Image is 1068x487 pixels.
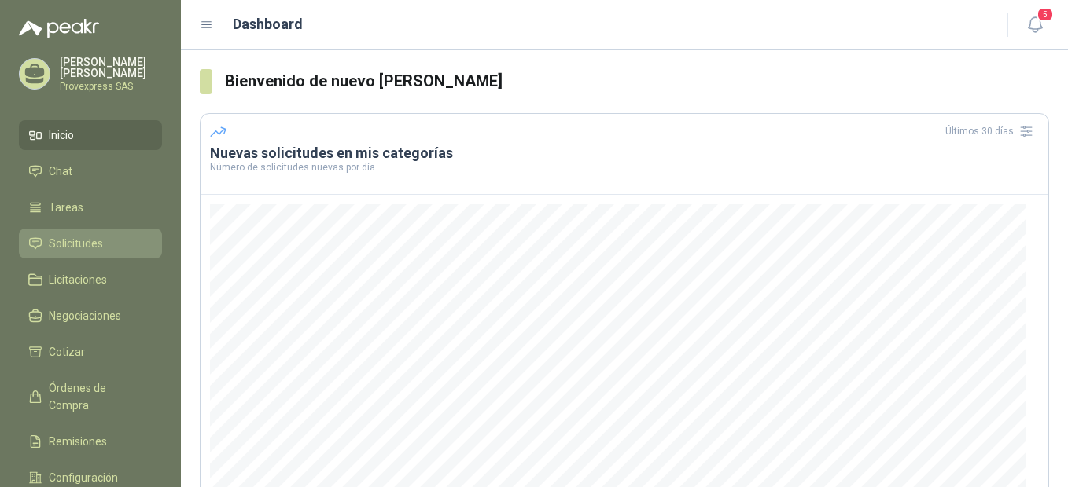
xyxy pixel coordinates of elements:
a: Órdenes de Compra [19,373,162,420]
span: Configuración [49,469,118,486]
a: Chat [19,156,162,186]
span: Chat [49,163,72,180]
span: Remisiones [49,433,107,450]
span: Inicio [49,126,74,144]
a: Solicitudes [19,229,162,258]
a: Remisiones [19,427,162,456]
a: Inicio [19,120,162,150]
span: Solicitudes [49,235,103,252]
p: [PERSON_NAME] [PERSON_NAME] [60,57,162,79]
a: Negociaciones [19,301,162,331]
a: Cotizar [19,337,162,367]
span: Negociaciones [49,307,121,324]
span: 5 [1037,7,1054,22]
button: 5 [1021,11,1049,39]
h3: Bienvenido de nuevo [PERSON_NAME] [225,69,1049,93]
span: Cotizar [49,343,85,361]
span: Órdenes de Compra [49,379,147,414]
a: Licitaciones [19,265,162,295]
h3: Nuevas solicitudes en mis categorías [210,144,1039,163]
a: Tareas [19,192,162,222]
p: Provexpress SAS [60,82,162,91]
p: Número de solicitudes nuevas por día [210,163,1039,172]
span: Licitaciones [49,271,107,288]
div: Últimos 30 días [945,119,1039,144]
span: Tareas [49,199,83,216]
img: Logo peakr [19,19,99,38]
h1: Dashboard [233,13,303,35]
